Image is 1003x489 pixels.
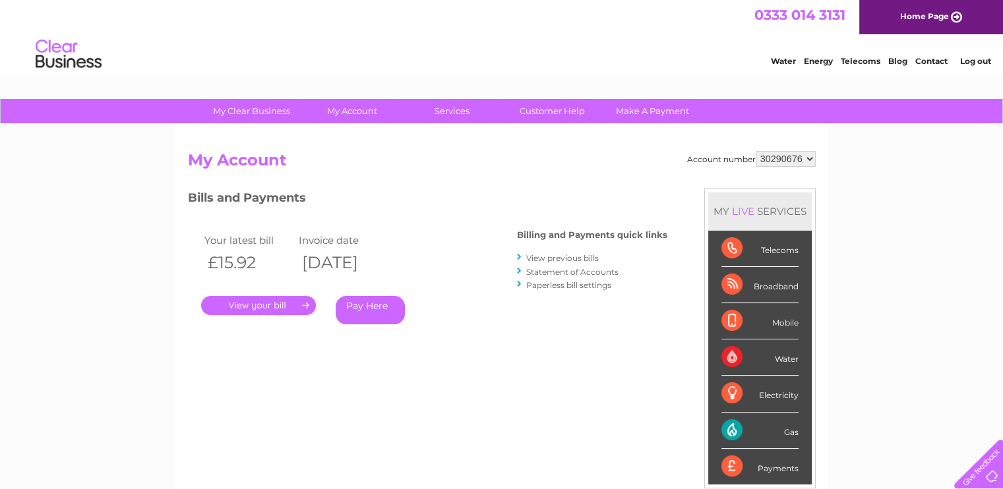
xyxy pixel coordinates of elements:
[35,34,102,74] img: logo.png
[188,188,667,212] h3: Bills and Payments
[526,267,619,277] a: Statement of Accounts
[721,449,799,484] div: Payments
[721,267,799,303] div: Broadband
[959,56,990,66] a: Log out
[729,205,757,217] div: LIVE
[498,99,607,123] a: Customer Help
[771,56,796,66] a: Water
[708,192,812,230] div: MY SERVICES
[841,56,880,66] a: Telecoms
[188,151,816,176] h2: My Account
[295,249,390,276] th: [DATE]
[297,99,406,123] a: My Account
[721,339,799,376] div: Water
[721,303,799,339] div: Mobile
[915,56,948,66] a: Contact
[721,231,799,267] div: Telecoms
[526,280,611,290] a: Paperless bill settings
[517,230,667,240] h4: Billing and Payments quick links
[336,296,405,324] a: Pay Here
[398,99,506,123] a: Services
[804,56,833,66] a: Energy
[197,99,306,123] a: My Clear Business
[295,231,390,249] td: Invoice date
[201,249,296,276] th: £15.92
[191,7,814,64] div: Clear Business is a trading name of Verastar Limited (registered in [GEOGRAPHIC_DATA] No. 3667643...
[888,56,907,66] a: Blog
[721,376,799,412] div: Electricity
[201,296,316,315] a: .
[598,99,707,123] a: Make A Payment
[526,253,599,263] a: View previous bills
[754,7,845,23] a: 0333 014 3131
[721,413,799,449] div: Gas
[687,151,816,167] div: Account number
[201,231,296,249] td: Your latest bill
